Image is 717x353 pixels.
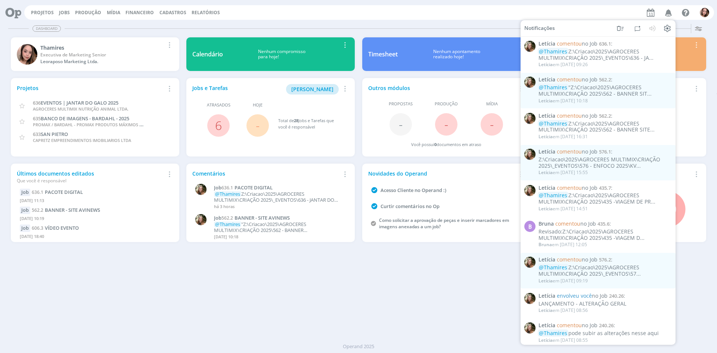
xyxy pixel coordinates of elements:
[538,169,553,176] span: Letícia
[538,206,588,211] div: em [DATE] 14:51
[557,148,582,155] span: comentou
[33,115,129,122] a: 635BANCO DE IMAGENS - BARDAHL - 2025
[557,76,597,83] span: no Job
[599,40,611,47] span: 636.1
[45,189,83,195] span: PACOTE DIGITAL
[538,277,553,284] span: Letícia
[107,9,120,16] a: Mídia
[599,112,611,119] span: 562.2
[557,184,582,191] span: comentou
[524,113,536,124] img: L
[538,257,555,263] span: Letícia
[599,76,611,83] span: 562.2
[538,149,555,155] span: Letícia
[32,207,43,213] span: 562.2
[557,40,597,47] span: no Job
[214,222,345,233] p: "Z:\Criacao\2025\AGROCERES MULTIMIX\CRIAÇÃO 2025\562 - BANNER SITE\AVNEWS\SETEMBRO\Baixas\BANNER ...
[538,49,671,61] div: Z:\Criacao\2025\AGROCERES MULTIMIX\CRIAÇÃO 2025\_EVENTOS\636 - JA...
[189,10,222,16] button: Relatórios
[33,130,68,137] a: 633SAN PIETRO
[20,196,170,207] div: [DATE] 11:13
[538,97,553,103] span: Letícia
[195,214,207,225] img: L
[286,84,339,95] button: [PERSON_NAME]
[444,116,448,132] span: -
[538,278,588,283] div: em [DATE] 09:19
[192,84,340,95] div: Jobs e Tarefas
[538,62,588,67] div: em [DATE] 09:26
[192,170,340,177] div: Comentários
[192,9,220,16] a: Relatórios
[214,204,235,209] span: há 3 horas
[41,115,129,122] span: BANCO DE IMAGENS - BARDAHL - 2025
[399,116,403,132] span: -
[41,99,118,106] span: EVENTOS | JANTAR DO GALO 2025
[557,256,597,263] span: no Job
[32,207,100,213] a: 562.2BANNER - SITE AVINEWS
[524,149,536,160] img: L
[215,117,222,133] a: 6
[291,86,333,93] span: [PERSON_NAME]
[557,112,582,119] span: comentou
[215,191,240,197] span: @Thamires
[538,149,671,155] span: :
[20,207,30,214] div: Job
[524,77,536,88] img: L
[609,292,624,299] span: 240.26
[278,118,342,130] div: Total de Jobs e Tarefas que você é responsável
[524,41,536,52] img: L
[538,229,671,241] div: Revisado:Z:\Criacao\2025\AGROCERES MULTIMIX\CRIAÇÃO 2025\435 -VIAGEM D...
[538,322,555,329] span: Letícia
[524,25,555,31] span: Notificações
[538,113,555,119] span: Letícia
[75,9,101,16] a: Produção
[389,101,413,107] span: Propostas
[557,40,582,47] span: comentou
[105,10,122,16] button: Mídia
[214,191,345,203] p: Z:\Criacao\2025\AGROCERES MULTIMIX\CRIAÇÃO 2025\_EVENTOS\636 - JANTAR DO GALO\Baixas
[538,185,555,191] span: Letícia
[235,184,273,191] span: PACOTE DIGITAL
[20,189,30,196] div: Job
[41,131,68,137] span: SAN PIETRO
[17,177,165,184] div: Que você é responsável
[223,49,340,60] div: Nenhum compromisso para hoje!
[538,41,555,47] span: Letícia
[214,215,345,221] a: Job562.2BANNER - SITE AVINEWS
[538,337,588,343] div: em [DATE] 08:55
[123,10,156,16] button: Financeiro
[538,120,671,133] div: Z:\Criacao\2025\AGROCERES MULTIMIX\CRIAÇÃO 2025\562 - BANNER SITE...
[557,292,608,299] span: no Job
[538,133,553,140] span: Letícia
[195,184,207,195] img: L
[192,50,223,59] div: Calendário
[538,242,587,247] div: em [DATE] 12:05
[45,207,100,213] span: BANNER - SITE AVINEWS
[32,189,43,195] span: 636.1
[555,220,580,227] span: comentou
[538,264,671,277] div: Z:\Criacao\2025\AGROCERES MULTIMIX\CRIAÇÃO 2025\_EVENTOS\57...
[379,217,509,230] a: Como solicitar a aprovação de peças e inserir marcadores em imagens anexadas a um job?
[599,256,611,263] span: 576.2
[31,9,54,16] a: Projetos
[538,322,671,329] span: :
[33,121,194,128] span: PROMAX / BARDAHL - PROMAX PRODUTOS MÁXIMOS S/A INDÚSTRIA E COMÉRCIO
[538,77,671,83] span: :
[33,99,118,106] a: 636EVENTOS | JANTAR DO GALO 2025
[368,170,516,177] div: Novidades do Operand
[45,225,79,231] span: VÍDEO EVENTO
[486,101,498,107] span: Mídia
[538,241,552,248] span: Bruna
[599,184,611,191] span: 435.7
[33,99,41,106] span: 636
[32,25,61,32] span: Dashboard
[253,102,263,108] span: Hoje
[557,76,582,83] span: comentou
[599,322,614,329] span: 240.26
[524,257,536,268] img: L
[524,292,536,304] img: L
[539,84,567,91] span: @Thamires
[538,330,671,337] div: pode subir as alterações nesse aqui
[221,215,233,221] span: 562.2
[538,84,671,97] div: "Z:\Criacao\2025\AGROCERES MULTIMIX\CRIAÇÃO 2025\562 - BANNER SIT...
